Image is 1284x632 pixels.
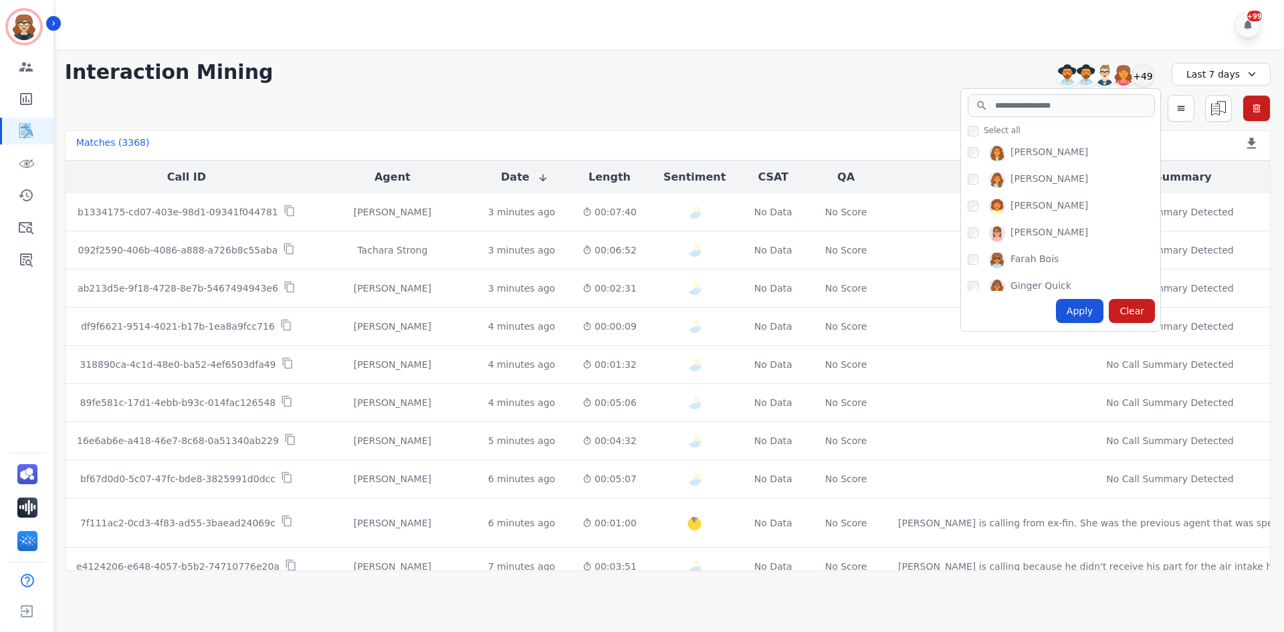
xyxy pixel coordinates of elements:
div: No Data [752,434,794,447]
div: No Score [825,282,867,295]
button: Sentiment [663,169,726,185]
div: Ginger Quick [1010,279,1071,295]
div: 00:00:09 [582,320,637,333]
div: 3 minutes ago [488,282,556,295]
div: 6 minutes ago [488,472,556,486]
p: 16e6ab6e-a418-46e7-8c68-0a51340ab229 [77,434,279,447]
div: 4 minutes ago [488,396,556,409]
div: No Score [825,205,867,219]
div: 4 minutes ago [488,320,556,333]
div: 3 minutes ago [488,205,556,219]
div: [PERSON_NAME] [1010,172,1088,188]
div: Farah Bois [1010,252,1059,268]
div: No Data [752,472,794,486]
div: 5 minutes ago [488,434,556,447]
button: Agent [374,169,411,185]
span: Select all [984,125,1021,136]
p: b1334175-cd07-403e-98d1-09341f044781 [78,205,278,219]
div: 3 minutes ago [488,243,556,257]
div: No Score [825,434,867,447]
div: No Data [752,243,794,257]
div: Tachara Strong [318,243,467,257]
div: [PERSON_NAME] [318,320,467,333]
div: Apply [1056,299,1104,323]
div: Clear [1109,299,1155,323]
p: ab213d5e-9f18-4728-8e7b-5467494943e6 [78,282,278,295]
div: No Data [752,358,794,371]
div: 00:03:51 [582,560,637,573]
div: No Score [825,243,867,257]
div: No Data [752,205,794,219]
div: Last 7 days [1172,63,1271,86]
img: Bordered avatar [8,11,40,43]
div: 00:05:07 [582,472,637,486]
button: QA [837,169,855,185]
div: [PERSON_NAME] [318,516,467,530]
div: No Data [752,282,794,295]
div: 00:06:52 [582,243,637,257]
button: Call Summary [1128,169,1211,185]
div: [PERSON_NAME] [318,472,467,486]
div: No Data [752,560,794,573]
div: +49 [1132,64,1154,87]
div: No Data [752,516,794,530]
div: 00:05:06 [582,396,637,409]
div: [PERSON_NAME] [318,282,467,295]
div: No Score [825,560,867,573]
button: Date [501,169,548,185]
div: No Score [825,472,867,486]
div: 4 minutes ago [488,358,556,371]
div: +99 [1247,11,1262,21]
div: [PERSON_NAME] [1010,225,1088,241]
h1: Interaction Mining [65,60,274,84]
p: df9f6621-9514-4021-b17b-1ea8a9fcc716 [81,320,275,333]
div: [PERSON_NAME] [318,560,467,573]
p: bf67d0d0-5c07-47fc-bde8-3825991d0dcc [80,472,276,486]
p: 89fe581c-17d1-4ebb-b93c-014fac126548 [80,396,276,409]
div: [PERSON_NAME] [318,434,467,447]
div: No Score [825,396,867,409]
div: 6 minutes ago [488,516,556,530]
p: 318890ca-4c1d-48e0-ba52-4ef6503dfa49 [80,358,276,371]
div: [PERSON_NAME] [318,205,467,219]
div: No Score [825,320,867,333]
div: 00:04:32 [582,434,637,447]
div: 00:02:31 [582,282,637,295]
p: e4124206-e648-4057-b5b2-74710776e20a [76,560,280,573]
div: No Data [752,396,794,409]
div: [PERSON_NAME] [318,358,467,371]
div: [PERSON_NAME] [1010,199,1088,215]
div: 7 minutes ago [488,560,556,573]
button: Call ID [167,169,206,185]
div: No Score [825,358,867,371]
div: 00:07:40 [582,205,637,219]
p: 7f111ac2-0cd3-4f83-ad55-3baead24069c [80,516,276,530]
div: No Score [825,516,867,530]
button: Length [588,169,631,185]
div: 00:01:32 [582,358,637,371]
div: [PERSON_NAME] [318,396,467,409]
div: No Data [752,320,794,333]
div: 00:01:00 [582,516,637,530]
div: Matches ( 3368 ) [76,136,150,154]
div: [PERSON_NAME] [1010,145,1088,161]
button: CSAT [758,169,788,185]
p: 092f2590-406b-4086-a888-a726b8c55aba [78,243,278,257]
